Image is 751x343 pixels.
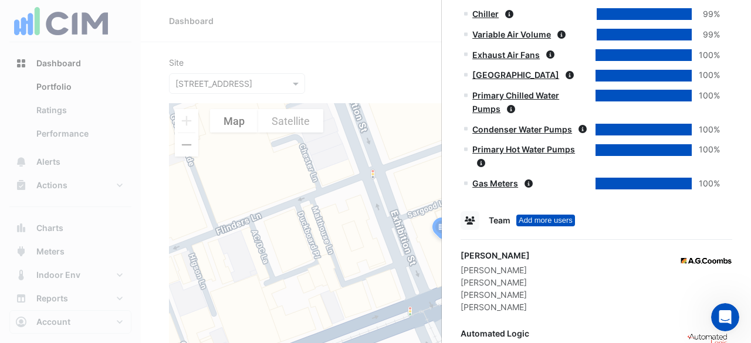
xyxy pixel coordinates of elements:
span: Team [489,215,510,225]
img: AG Coombs [679,249,732,273]
iframe: Intercom live chat [711,303,739,331]
div: [PERSON_NAME] [461,264,530,276]
div: [PERSON_NAME] [461,301,530,313]
div: 99% [692,28,720,42]
div: 100% [692,89,720,103]
div: 99% [692,8,720,21]
a: Primary Chilled Water Pumps [472,90,559,114]
div: 100% [692,69,720,82]
a: Variable Air Volume [472,29,551,39]
div: [PERSON_NAME] [461,276,530,288]
div: [PERSON_NAME] [461,249,530,262]
div: 100% [692,177,720,191]
a: Chiller [472,9,499,19]
a: Primary Hot Water Pumps [472,144,575,154]
div: 100% [692,49,720,62]
div: 100% [692,123,720,137]
div: Tooltip anchor [516,215,575,226]
a: Gas Meters [472,178,518,188]
a: Condenser Water Pumps [472,124,572,134]
div: [PERSON_NAME] [461,288,530,301]
a: Exhaust Air Fans [472,50,540,60]
div: Automated Logic [461,327,529,339]
a: [GEOGRAPHIC_DATA] [472,70,559,80]
div: 100% [692,143,720,157]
